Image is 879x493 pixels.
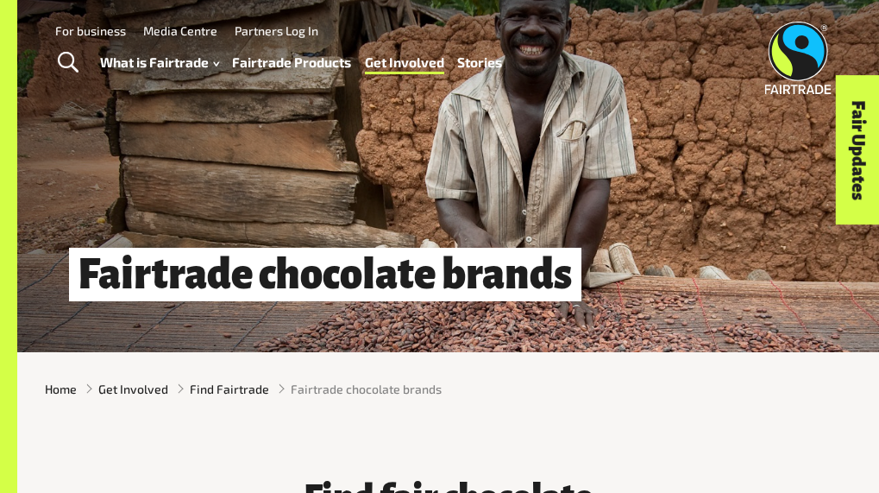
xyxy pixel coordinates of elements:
[232,51,351,75] a: Fairtrade Products
[457,51,502,75] a: Stories
[190,380,269,398] a: Find Fairtrade
[291,380,442,398] span: Fairtrade chocolate brands
[98,380,168,398] a: Get Involved
[47,41,89,85] a: Toggle Search
[69,248,581,301] h1: Fairtrade chocolate brands
[235,23,318,38] a: Partners Log In
[55,23,126,38] a: For business
[764,22,831,94] img: Fairtrade Australia New Zealand logo
[100,51,219,75] a: What is Fairtrade
[143,23,217,38] a: Media Centre
[365,51,444,75] a: Get Involved
[45,380,77,398] a: Home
